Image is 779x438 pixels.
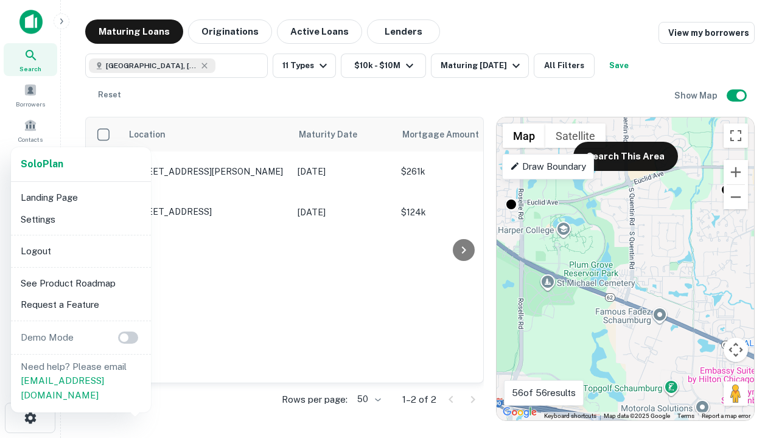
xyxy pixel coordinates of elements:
[21,375,104,400] a: [EMAIL_ADDRESS][DOMAIN_NAME]
[16,273,146,294] li: See Product Roadmap
[718,302,779,360] iframe: Chat Widget
[16,209,146,231] li: Settings
[16,330,79,345] p: Demo Mode
[21,158,63,170] strong: Solo Plan
[21,157,63,172] a: SoloPlan
[16,240,146,262] li: Logout
[21,360,141,403] p: Need help? Please email
[16,294,146,316] li: Request a Feature
[16,187,146,209] li: Landing Page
